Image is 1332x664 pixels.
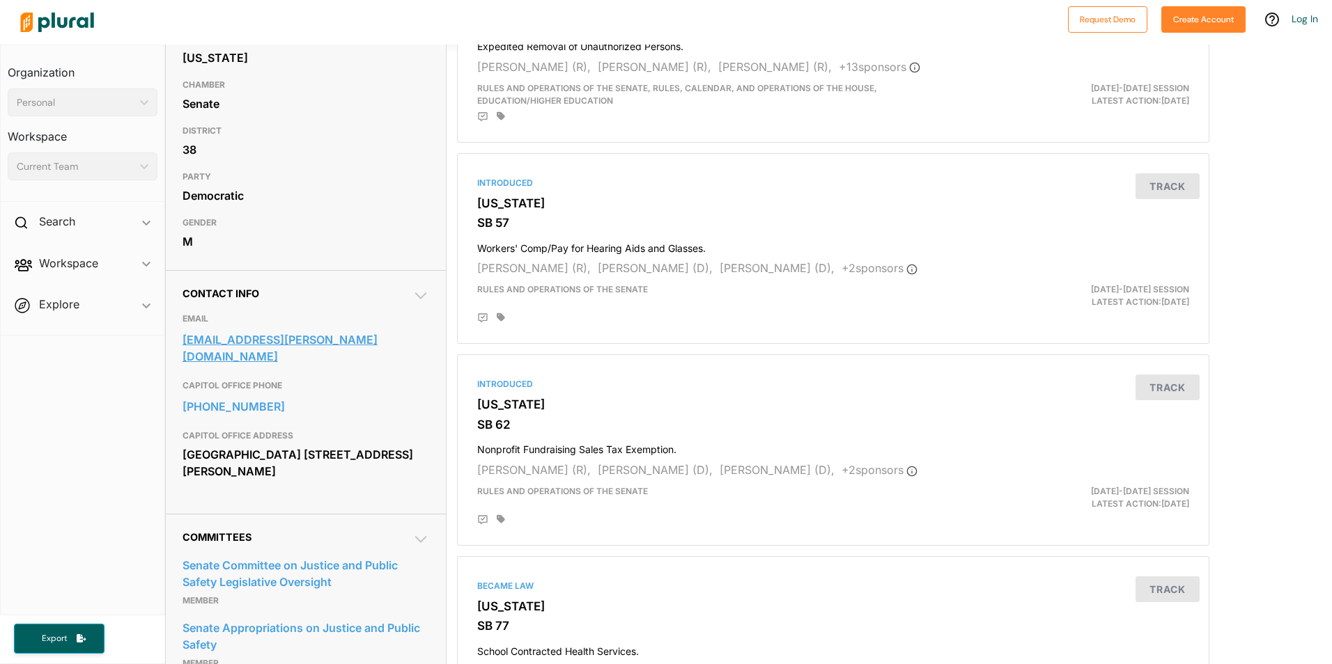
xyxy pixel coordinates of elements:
span: [PERSON_NAME] (D), [720,463,835,477]
span: Rules and Operations of the Senate, Rules, Calendar, and Operations of the House, Education/Highe... [477,83,877,106]
div: Current Team [17,159,134,174]
span: [PERSON_NAME] (D), [598,463,713,477]
h4: School Contracted Health Services. [477,639,1189,658]
span: Committees [183,531,251,543]
a: Create Account [1161,11,1246,26]
span: [DATE]-[DATE] Session [1091,284,1189,294]
button: Track [1136,173,1200,199]
h3: DISTRICT [183,122,429,139]
span: [PERSON_NAME] (D), [720,261,835,275]
h2: Search [39,214,75,229]
h3: EMAIL [183,310,429,327]
div: 38 [183,139,429,160]
div: Latest Action: [DATE] [955,283,1200,308]
div: Introduced [477,378,1189,390]
h3: [US_STATE] [477,599,1189,613]
div: Latest Action: [DATE] [955,82,1200,107]
div: Add tags [497,111,505,121]
div: Add tags [497,313,505,322]
div: Became Law [477,580,1189,592]
span: [DATE]-[DATE] Session [1091,486,1189,496]
span: [PERSON_NAME] (D), [598,261,713,275]
div: Personal [17,95,134,110]
div: Introduced [477,177,1189,189]
h4: Workers' Comp/Pay for Hearing Aids and Glasses. [477,236,1189,255]
button: Create Account [1161,6,1246,33]
span: Contact Info [183,287,259,299]
button: Request Demo [1068,6,1147,33]
div: Senate [183,93,429,114]
span: + 13 sponsor s [839,60,920,74]
h3: SB 62 [477,418,1189,432]
div: M [183,231,429,252]
h3: CAPITOL OFFICE PHONE [183,377,429,394]
a: Senate Appropriations on Justice and Public Safety [183,617,429,655]
p: Member [183,592,429,609]
h3: Workspace [8,116,157,147]
h3: CHAMBER [183,77,429,93]
span: [PERSON_NAME] (R), [477,463,591,477]
h3: GENDER [183,214,429,231]
h4: Nonprofit Fundraising Sales Tax Exemption. [477,437,1189,456]
span: Rules and Operations of the Senate [477,284,648,294]
span: + 2 sponsor s [842,463,917,477]
span: + 2 sponsor s [842,261,917,275]
a: Request Demo [1068,11,1147,26]
h3: Organization [8,52,157,83]
span: [PERSON_NAME] (R), [477,261,591,275]
span: Rules and Operations of the Senate [477,486,648,496]
h3: [US_STATE] [477,196,1189,210]
span: [PERSON_NAME] (R), [477,60,591,74]
h3: SB 77 [477,619,1189,633]
h3: [US_STATE] [477,397,1189,411]
button: Track [1136,374,1200,400]
a: [EMAIL_ADDRESS][PERSON_NAME][DOMAIN_NAME] [183,329,429,367]
div: Add Position Statement [477,111,488,122]
button: Track [1136,576,1200,602]
h3: PARTY [183,168,429,185]
div: Add Position Statement [477,514,488,525]
div: Democratic [183,185,429,206]
a: [PHONE_NUMBER] [183,396,429,417]
div: Add tags [497,514,505,524]
span: [PERSON_NAME] (R), [598,60,711,74]
a: Log In [1292,13,1318,25]
h3: SB 57 [477,216,1189,230]
h3: CAPITOL OFFICE ADDRESS [183,427,429,444]
div: [GEOGRAPHIC_DATA] [STREET_ADDRESS][PERSON_NAME] [183,444,429,482]
div: [US_STATE] [183,47,429,68]
div: Add Position Statement [477,313,488,324]
div: Latest Action: [DATE] [955,485,1200,510]
button: Export [14,624,104,654]
a: Senate Committee on Justice and Public Safety Legislative Oversight [183,555,429,592]
span: [PERSON_NAME] (R), [718,60,832,74]
span: [DATE]-[DATE] Session [1091,83,1189,93]
span: Export [32,633,77,645]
